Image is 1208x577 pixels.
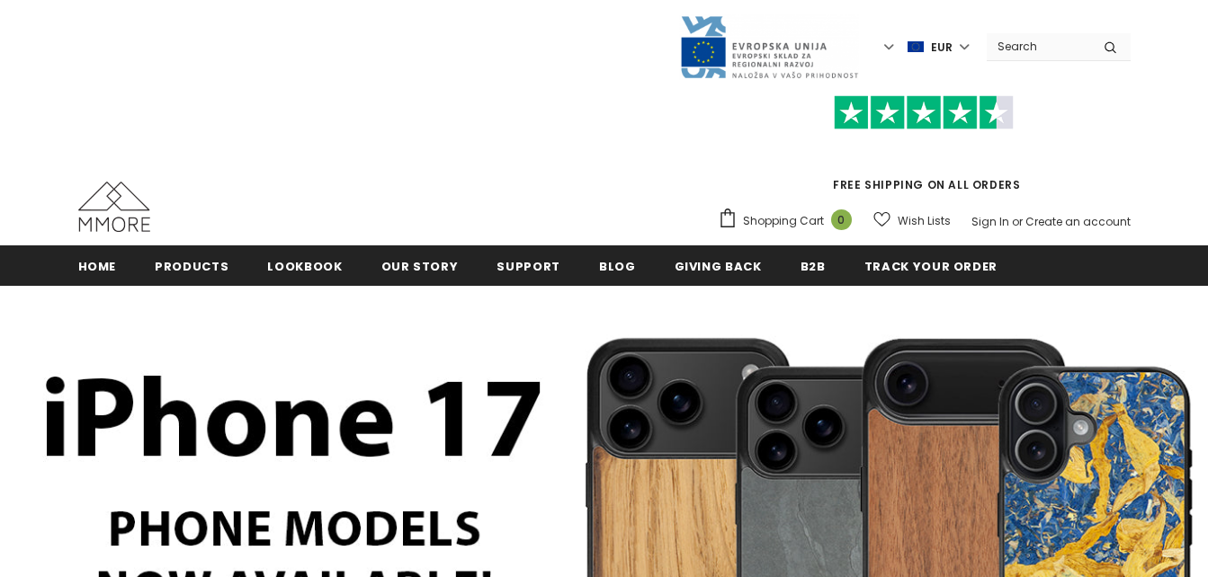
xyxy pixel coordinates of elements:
[931,39,953,57] span: EUR
[599,245,636,286] a: Blog
[267,258,342,275] span: Lookbook
[155,258,228,275] span: Products
[675,245,762,286] a: Giving back
[155,245,228,286] a: Products
[1012,214,1023,229] span: or
[831,209,852,230] span: 0
[873,205,951,236] a: Wish Lists
[743,212,824,230] span: Shopping Cart
[78,182,150,232] img: MMORE Cases
[497,245,560,286] a: support
[718,129,1131,176] iframe: Customer reviews powered by Trustpilot
[971,214,1009,229] a: Sign In
[801,258,826,275] span: B2B
[267,245,342,286] a: Lookbook
[987,33,1090,59] input: Search Site
[898,212,951,230] span: Wish Lists
[78,245,117,286] a: Home
[679,14,859,80] img: Javni Razpis
[718,208,861,235] a: Shopping Cart 0
[801,245,826,286] a: B2B
[381,245,459,286] a: Our Story
[679,39,859,54] a: Javni Razpis
[1025,214,1131,229] a: Create an account
[864,258,998,275] span: Track your order
[675,258,762,275] span: Giving back
[834,95,1014,130] img: Trust Pilot Stars
[864,245,998,286] a: Track your order
[718,103,1131,192] span: FREE SHIPPING ON ALL ORDERS
[381,258,459,275] span: Our Story
[78,258,117,275] span: Home
[497,258,560,275] span: support
[599,258,636,275] span: Blog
